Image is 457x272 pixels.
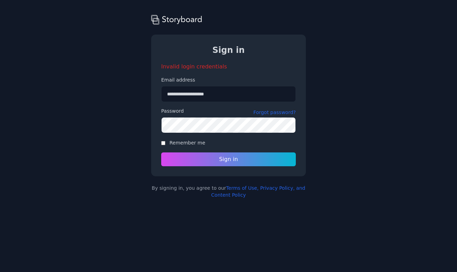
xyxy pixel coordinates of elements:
[161,76,296,83] label: Email address
[151,14,202,25] img: storyboard
[169,140,205,146] label: Remember me
[211,185,305,198] a: Terms of Use, Privacy Policy, and Content Policy
[161,45,296,56] h1: Sign in
[151,185,306,198] div: By signing in, you agree to our
[253,109,296,116] a: Forgot password?
[161,152,296,166] button: Sign in
[161,107,184,114] label: Password
[161,63,296,71] div: Invalid login credentials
